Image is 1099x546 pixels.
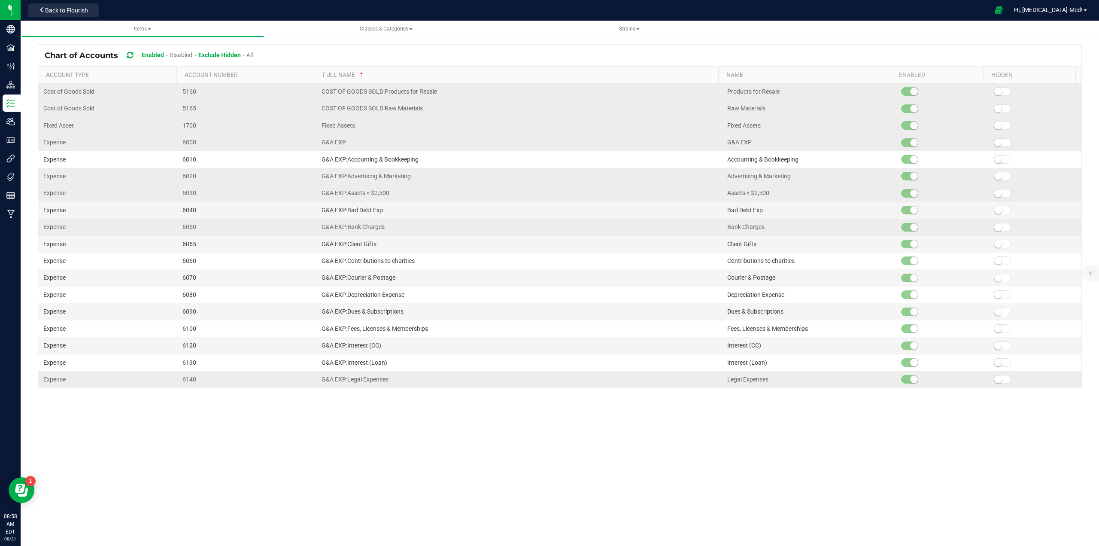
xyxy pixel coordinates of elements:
span: G&A EXP:Client Gifts [322,241,376,247]
span: 5165 [182,105,196,112]
inline-svg: User Roles [6,136,15,144]
span: Interest (CC) [727,342,761,349]
inline-svg: Inventory [6,99,15,107]
span: Interest (Loan) [727,359,767,366]
p: 08/21 [4,536,17,542]
span: Raw Materials [727,105,765,112]
span: G&A EXP:Assets < $2,500 [322,189,389,196]
span: 6020 [182,173,196,180]
span: 6090 [182,308,196,315]
span: G&A EXP:Legal Expenses [322,376,389,383]
inline-svg: Tags [6,173,15,181]
th: Enabled [891,67,983,83]
span: Sortable [358,71,365,78]
span: Assets < $2,500 [727,189,769,196]
span: COST OF GOODS SOLD:Products for Resale [322,88,437,95]
span: 6060 [182,257,196,264]
div: Chart of Accounts [45,48,259,64]
inline-svg: Integrations [6,154,15,163]
span: Open Ecommerce Menu [989,2,1008,18]
inline-svg: Reports [6,191,15,200]
span: 6140 [182,376,196,383]
span: Expense [43,173,66,180]
span: 6010 [182,156,196,163]
button: Back to Flourish [28,3,99,17]
span: Expense [43,376,66,383]
span: G&A EXP:Accounting & Bookkeeping [322,156,419,163]
span: Legal Expenses [727,376,768,383]
inline-svg: Manufacturing [6,210,15,218]
span: Expense [43,274,66,281]
inline-svg: Company [6,25,15,34]
span: Back to Flourish [45,7,88,14]
inline-svg: Distribution [6,80,15,89]
span: Cost of Goods Sold [43,105,94,112]
span: Expense [43,241,66,247]
inline-svg: Users [6,117,15,126]
span: Cost of Goods Sold [43,88,94,95]
span: All [246,52,253,58]
a: Account NumberSortable [185,71,311,78]
span: 6000 [182,139,196,146]
p: 08:58 AM EDT [4,512,17,536]
span: Expense [43,223,66,230]
span: Advertising & Marketing [727,173,791,180]
span: Enabled [142,52,164,58]
span: G&A EXP [727,139,752,146]
span: Accounting & Bookkeeping [727,156,798,163]
span: Items [134,26,151,32]
span: 6130 [182,359,196,366]
a: NameSortable [726,71,887,78]
span: 6120 [182,342,196,349]
span: G&A EXP:Depreciation Expense [322,291,404,298]
span: 5160 [182,88,196,95]
span: Expense [43,189,66,196]
span: G&A EXP:Contributions to charities [322,257,415,264]
a: Account TypeSortable [46,71,173,78]
span: Depreciation Expense [727,291,784,298]
span: Fixed Asset [43,122,74,129]
span: 6040 [182,207,196,214]
span: Fixed Assets [727,122,761,129]
span: G&A EXP:Advertising & Marketing [322,173,411,180]
span: Expense [43,207,66,214]
span: 6070 [182,274,196,281]
span: 6080 [182,291,196,298]
span: Dues & Subscriptions [727,308,783,315]
span: G&A EXP:Courier & Postage [322,274,395,281]
span: COST OF GOODS SOLD:Raw Materials [322,105,423,112]
span: 6050 [182,223,196,230]
inline-svg: Configuration [6,62,15,70]
span: Strains [619,26,640,32]
iframe: Resource center unread badge [25,476,36,486]
span: 6030 [182,189,196,196]
span: Expense [43,139,66,146]
span: Classes & Categories [360,26,413,32]
iframe: Resource center [9,477,34,503]
span: Disabled [170,52,192,58]
span: 6065 [182,241,196,247]
span: G&A EXP [322,139,346,146]
span: G&A EXP:Interest (Loan) [322,359,387,366]
span: Expense [43,308,66,315]
span: Client Gifts [727,241,756,247]
span: Expense [43,291,66,298]
span: Fixed Assets [322,122,355,129]
span: Expense [43,342,66,349]
span: Products for Resale [727,88,780,95]
span: G&A EXP:Fees, Licenses & Memberships [322,325,428,332]
span: Contributions to charities [727,257,795,264]
span: Exclude Hidden [198,52,241,58]
th: Hidden [983,67,1075,83]
span: Expense [43,257,66,264]
span: Hi, [MEDICAL_DATA]-Med! [1014,6,1083,13]
span: Bad Debt Exp [727,207,763,214]
span: G&A EXP:Dues & Subscriptions [322,308,404,315]
span: Expense [43,359,66,366]
span: Expense [43,156,66,163]
span: G&A EXP:Bad Debt Exp [322,207,383,214]
span: 1700 [182,122,196,129]
span: G&A EXP:Interest (CC) [322,342,381,349]
span: Bank Charges [727,223,765,230]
